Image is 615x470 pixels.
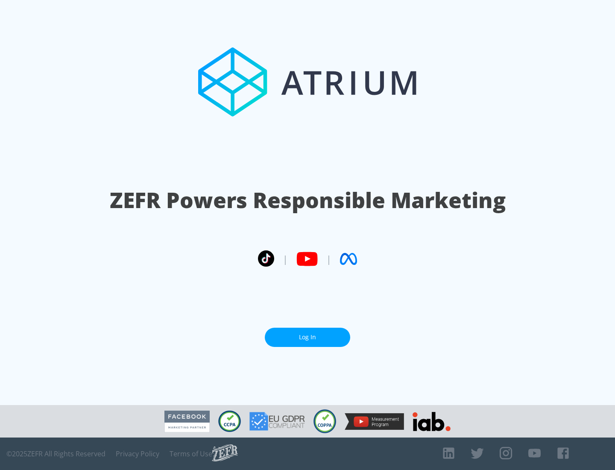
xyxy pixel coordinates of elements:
a: Privacy Policy [116,449,159,458]
span: | [326,253,331,265]
img: COPPA Compliant [313,409,336,433]
span: | [283,253,288,265]
img: GDPR Compliant [249,412,305,431]
span: © 2025 ZEFR All Rights Reserved [6,449,105,458]
img: CCPA Compliant [218,411,241,432]
img: YouTube Measurement Program [345,413,404,430]
img: IAB [413,412,451,431]
a: Terms of Use [170,449,212,458]
img: Facebook Marketing Partner [164,411,210,432]
a: Log In [265,328,350,347]
h1: ZEFR Powers Responsible Marketing [110,185,506,215]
